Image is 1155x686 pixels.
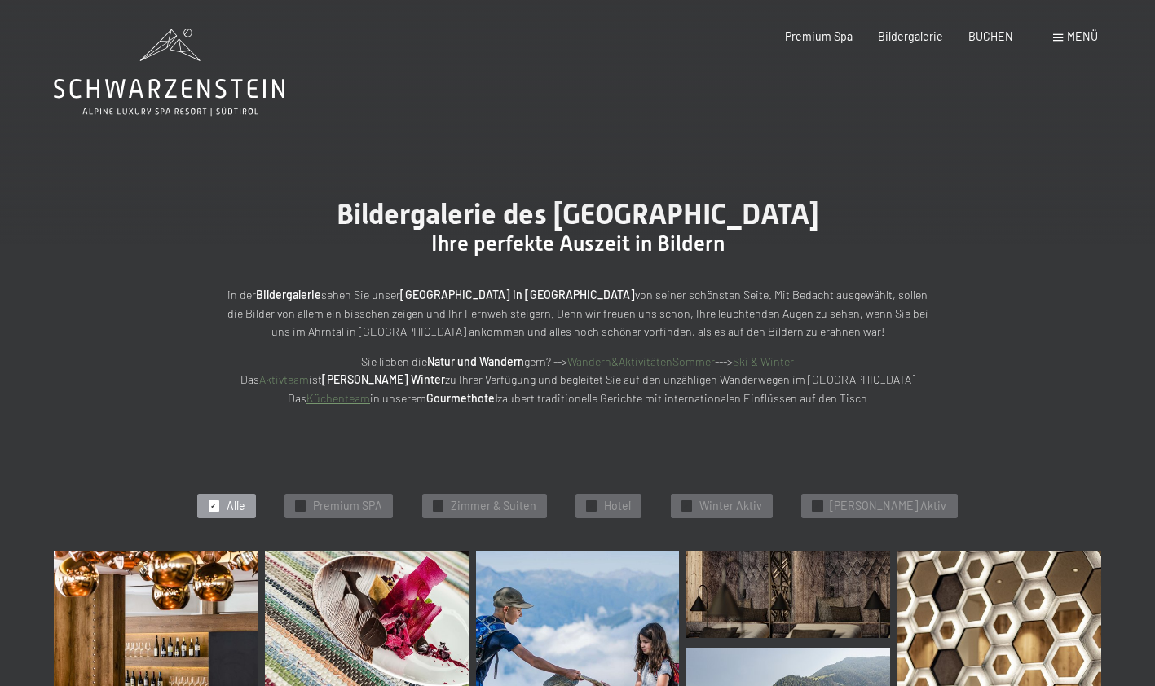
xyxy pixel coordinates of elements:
[814,501,821,511] span: ✓
[699,498,762,514] span: Winter Aktiv
[259,372,309,386] a: Aktivteam
[830,498,946,514] span: [PERSON_NAME] Aktiv
[785,29,853,43] a: Premium Spa
[431,231,725,256] span: Ihre perfekte Auszeit in Bildern
[1067,29,1098,43] span: Menü
[256,288,321,301] strong: Bildergalerie
[686,551,890,638] img: Ruheräume - Chill Lounge - Wellnesshotel - Ahrntal - Schwarzenstein
[604,498,631,514] span: Hotel
[298,501,304,511] span: ✓
[427,354,524,368] strong: Natur und Wandern
[313,498,382,514] span: Premium SPA
[426,391,497,405] strong: Gourmethotel
[878,29,943,43] a: Bildergalerie
[567,354,715,368] a: Wandern&AktivitätenSommer
[733,354,794,368] a: Ski & Winter
[589,501,595,511] span: ✓
[683,501,690,511] span: ✓
[400,288,635,301] strong: [GEOGRAPHIC_DATA] in [GEOGRAPHIC_DATA]
[219,286,937,341] p: In der sehen Sie unser von seiner schönsten Seite. Mit Bedacht ausgewählt, sollen die Bilder von ...
[306,391,370,405] a: Küchenteam
[322,372,445,386] strong: [PERSON_NAME] Winter
[227,498,245,514] span: Alle
[968,29,1013,43] a: BUCHEN
[337,197,819,231] span: Bildergalerie des [GEOGRAPHIC_DATA]
[451,498,536,514] span: Zimmer & Suiten
[210,501,217,511] span: ✓
[219,353,937,408] p: Sie lieben die gern? --> ---> Das ist zu Ihrer Verfügung und begleitet Sie auf den unzähligen Wan...
[434,501,441,511] span: ✓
